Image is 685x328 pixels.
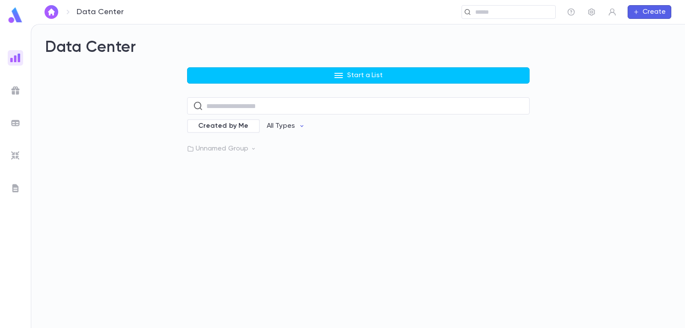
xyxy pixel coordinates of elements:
[347,71,383,80] p: Start a List
[45,38,671,57] h2: Data Center
[260,118,312,134] button: All Types
[46,9,57,15] img: home_white.a664292cf8c1dea59945f0da9f25487c.svg
[187,67,530,84] button: Start a List
[10,118,21,128] img: batches_grey.339ca447c9d9533ef1741baa751efc33.svg
[10,183,21,193] img: letters_grey.7941b92b52307dd3b8a917253454ce1c.svg
[193,122,254,130] span: Created by Me
[10,150,21,161] img: imports_grey.530a8a0e642e233f2baf0ef88e8c9fcb.svg
[10,53,21,63] img: reports_gradient.dbe2566a39951672bc459a78b45e2f92.svg
[7,7,24,24] img: logo
[10,85,21,96] img: campaigns_grey.99e729a5f7ee94e3726e6486bddda8f1.svg
[77,7,124,17] p: Data Center
[187,119,260,133] div: Created by Me
[628,5,671,19] button: Create
[267,122,295,130] p: All Types
[187,144,530,153] p: Unnamed Group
